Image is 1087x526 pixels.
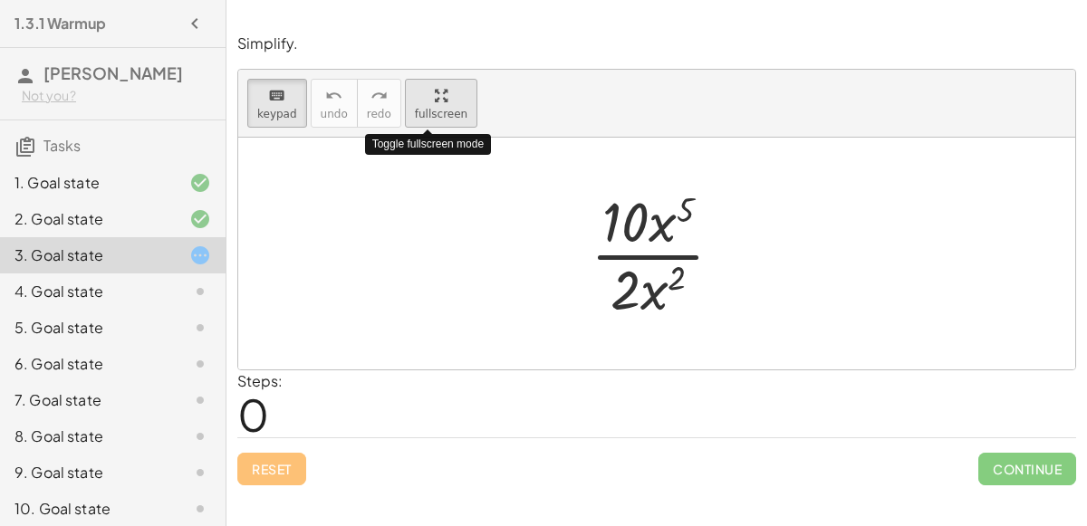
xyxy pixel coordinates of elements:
[14,13,106,34] h4: 1.3.1 Warmup
[14,353,160,375] div: 6. Goal state
[367,108,391,120] span: redo
[14,389,160,411] div: 7. Goal state
[189,317,211,339] i: Task not started.
[257,108,297,120] span: keypad
[14,172,160,194] div: 1. Goal state
[189,172,211,194] i: Task finished and correct.
[237,33,1076,54] p: Simplify.
[247,79,307,128] button: keyboardkeypad
[321,108,348,120] span: undo
[14,208,160,230] div: 2. Goal state
[14,281,160,302] div: 4. Goal state
[237,371,283,390] label: Steps:
[237,387,269,442] span: 0
[189,244,211,266] i: Task started.
[189,462,211,483] i: Task not started.
[14,462,160,483] div: 9. Goal state
[325,85,342,107] i: undo
[311,79,358,128] button: undoundo
[14,244,160,266] div: 3. Goal state
[189,353,211,375] i: Task not started.
[43,62,183,83] span: [PERSON_NAME]
[189,208,211,230] i: Task finished and correct.
[189,426,211,447] i: Task not started.
[189,281,211,302] i: Task not started.
[189,389,211,411] i: Task not started.
[370,85,388,107] i: redo
[14,498,160,520] div: 10. Goal state
[189,498,211,520] i: Task not started.
[22,87,211,105] div: Not you?
[415,108,467,120] span: fullscreen
[14,317,160,339] div: 5. Goal state
[365,134,491,155] div: Toggle fullscreen mode
[405,79,477,128] button: fullscreen
[268,85,285,107] i: keyboard
[14,426,160,447] div: 8. Goal state
[43,136,81,155] span: Tasks
[357,79,401,128] button: redoredo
